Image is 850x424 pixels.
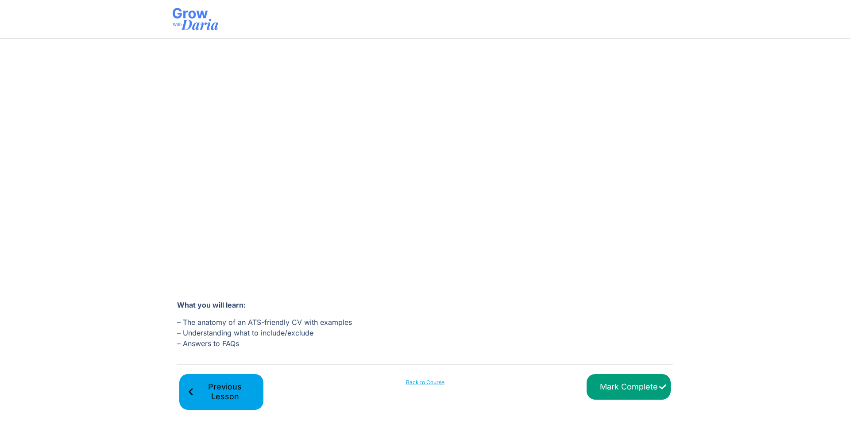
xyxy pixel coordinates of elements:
[179,374,263,410] a: Previous Lesson
[177,317,673,349] p: – The anatomy of an ATS-friendly CV with examples – Understanding what to include/exclude – Answe...
[383,378,467,386] a: Back to Course
[177,14,673,293] iframe: To enrich screen reader interactions, please activate Accessibility in Grammarly extension settings
[177,301,246,309] strong: What you will learn:
[587,374,671,400] input: Mark Complete
[194,382,255,402] span: Previous Lesson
